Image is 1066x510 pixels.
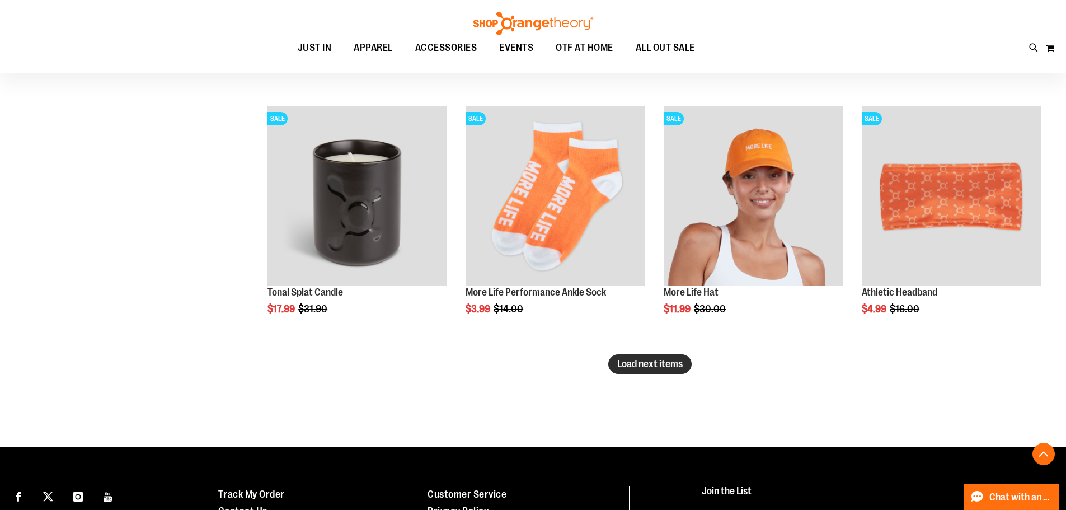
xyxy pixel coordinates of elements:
span: OTF AT HOME [556,35,613,60]
img: Product image for Athletic Headband [862,106,1041,286]
span: $17.99 [267,303,297,315]
a: Customer Service [428,489,506,500]
div: product [856,101,1046,344]
span: JUST IN [298,35,332,60]
span: EVENTS [499,35,533,60]
a: Visit our Instagram page [68,486,88,506]
a: More Life Performance Ankle Sock [466,287,606,298]
span: Chat with an Expert [989,492,1053,503]
div: product [460,101,650,344]
a: Track My Order [218,489,285,500]
span: SALE [267,112,288,125]
span: $14.00 [494,303,525,315]
span: APPAREL [354,35,393,60]
span: SALE [466,112,486,125]
a: Visit our Facebook page [8,486,28,506]
a: Product image for More Life Performance Ankle SockSALE [466,106,645,287]
a: Athletic Headband [862,287,937,298]
span: ACCESSORIES [415,35,477,60]
a: Product image for Athletic HeadbandSALE [862,106,1041,287]
div: product [658,101,848,344]
span: $11.99 [664,303,692,315]
button: Load next items [608,354,692,374]
a: More Life Hat [664,287,719,298]
button: Chat with an Expert [964,484,1060,510]
a: Product image for Tonal Splat CandleSALE [267,106,447,287]
a: Visit our X page [39,486,58,506]
div: product [262,101,452,344]
img: Product image for Tonal Splat Candle [267,106,447,286]
span: $16.00 [890,303,921,315]
img: Twitter [43,492,53,502]
span: ALL OUT SALE [636,35,695,60]
span: SALE [664,112,684,125]
img: Shop Orangetheory [472,12,595,35]
button: Back To Top [1032,443,1055,465]
span: $31.90 [298,303,329,315]
img: Product image for More Life Hat [664,106,843,286]
h4: Join the List [702,486,1040,507]
span: SALE [862,112,882,125]
a: Visit our Youtube page [98,486,118,506]
img: Product image for More Life Performance Ankle Sock [466,106,645,286]
span: $3.99 [466,303,492,315]
span: $30.00 [694,303,727,315]
span: $4.99 [862,303,888,315]
a: Product image for More Life HatSALE [664,106,843,287]
span: Load next items [617,358,683,369]
a: Tonal Splat Candle [267,287,343,298]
